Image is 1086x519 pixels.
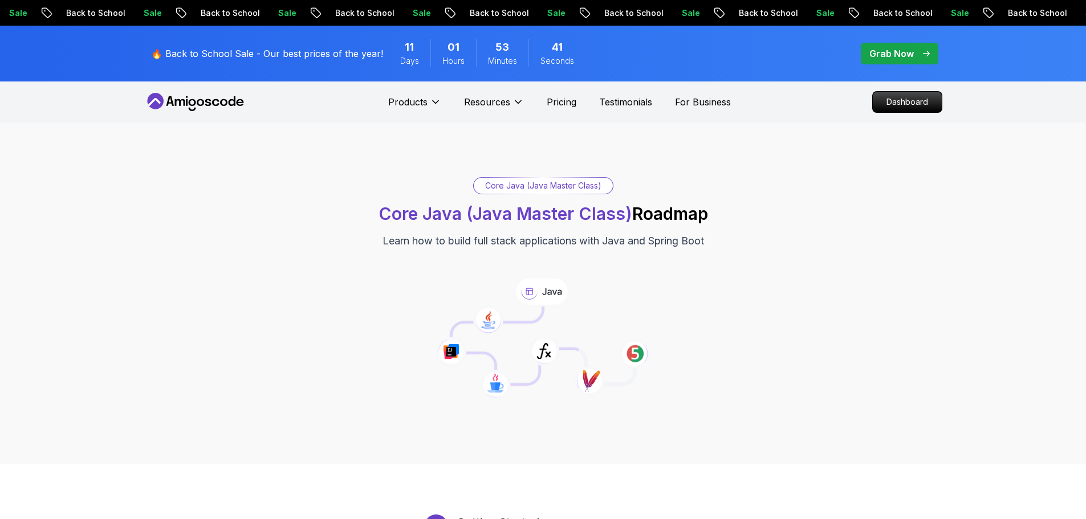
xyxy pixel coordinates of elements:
[405,39,414,55] span: 11 Days
[675,95,731,109] a: For Business
[872,91,942,113] a: Dashboard
[448,39,459,55] span: 1 Hours
[400,55,419,67] span: Days
[599,95,652,109] a: Testimonials
[495,39,509,55] span: 53 Minutes
[941,7,977,19] p: Sale
[464,95,510,109] p: Resources
[873,92,942,112] p: Dashboard
[268,7,304,19] p: Sale
[442,55,465,67] span: Hours
[459,7,537,19] p: Back to School
[540,55,574,67] span: Seconds
[56,7,133,19] p: Back to School
[325,7,402,19] p: Back to School
[474,178,613,194] div: Core Java (Java Master Class)
[402,7,439,19] p: Sale
[869,47,914,60] p: Grab Now
[388,95,428,109] p: Products
[998,7,1075,19] p: Back to School
[806,7,843,19] p: Sale
[464,95,524,118] button: Resources
[190,7,268,19] p: Back to School
[729,7,806,19] p: Back to School
[379,203,632,224] span: Core Java (Java Master Class)
[151,47,383,60] p: 🔥 Back to School Sale - Our best prices of the year!
[594,7,672,19] p: Back to School
[388,95,441,118] button: Products
[863,7,941,19] p: Back to School
[537,7,573,19] p: Sale
[547,95,576,109] a: Pricing
[133,7,170,19] p: Sale
[488,55,517,67] span: Minutes
[383,233,704,249] p: Learn how to build full stack applications with Java and Spring Boot
[552,39,563,55] span: 41 Seconds
[379,203,708,224] h1: Roadmap
[672,7,708,19] p: Sale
